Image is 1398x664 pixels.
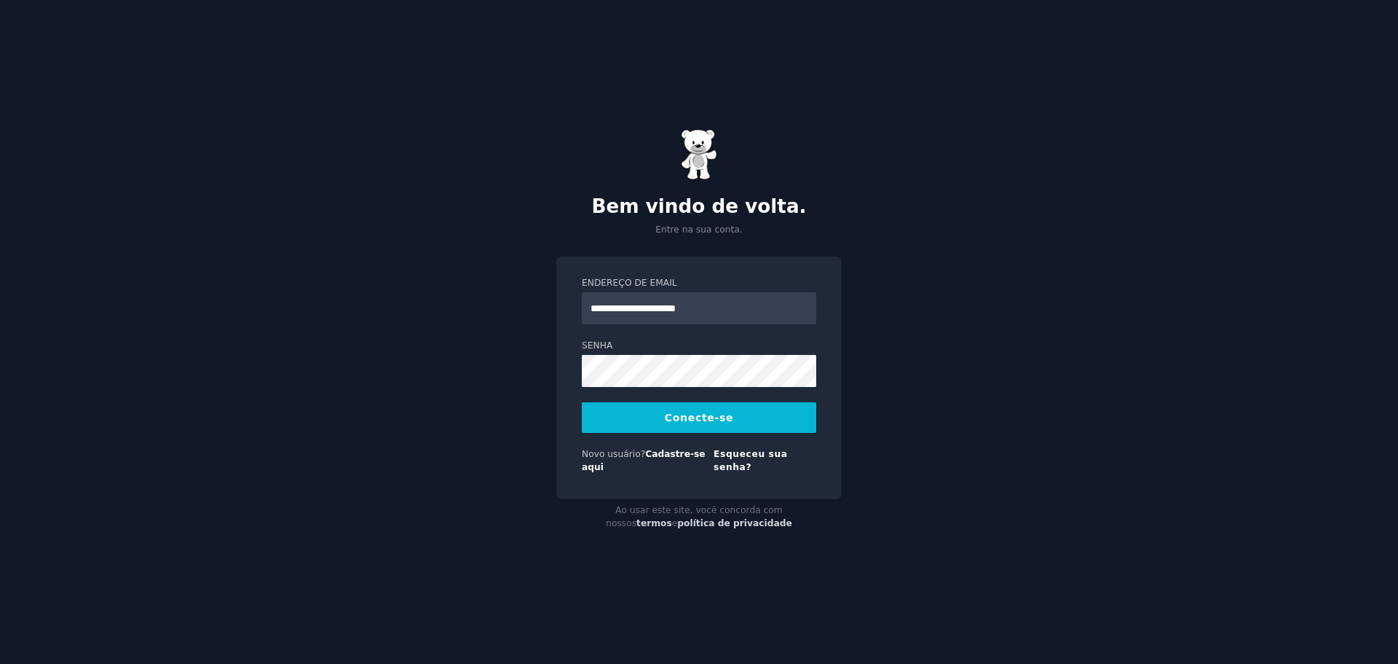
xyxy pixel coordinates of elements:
font: Conecte-se [665,412,733,423]
a: Esqueceu sua senha? [714,449,788,472]
font: Endereço de email [582,278,677,288]
font: Bem vindo de volta. [591,195,806,217]
a: política de privacidade [677,518,792,528]
font: e [672,518,678,528]
a: termos [636,518,672,528]
img: Ursinho de goma [681,129,717,180]
button: Conecte-se [582,402,816,433]
font: Novo usuário? [582,449,645,459]
font: Entre na sua conta. [655,224,742,235]
a: Cadastre-se aqui [582,449,706,472]
font: Senha [582,340,612,351]
font: Ao usar este site, você concorda com nossos [606,505,783,528]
